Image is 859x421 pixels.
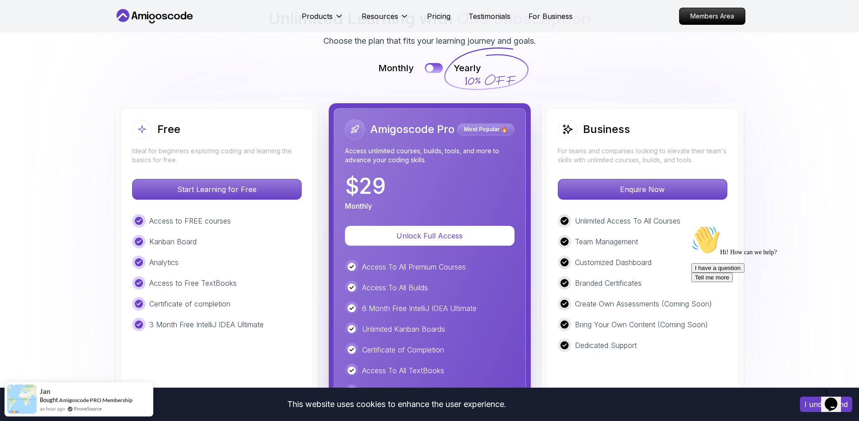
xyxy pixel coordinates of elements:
h2: Business [583,122,630,137]
a: Amigoscode PRO Membership [59,397,133,403]
button: Products [302,11,344,29]
p: Access To All Premium Courses [362,261,466,272]
p: Access To All TextBooks [362,365,444,376]
a: Members Area [679,8,745,25]
p: Monthly [378,62,414,74]
p: Monthly [345,201,372,211]
img: :wave: [4,4,32,32]
p: Start Learning for Free [133,179,301,199]
p: Branded Certificates [575,278,642,288]
a: Pricing [427,11,450,22]
span: Jan [40,388,51,395]
p: Most Popular 🔥 [459,125,513,134]
p: Choose the plan that fits your learning journey and goals. [323,35,536,47]
p: Create Own Assessments (Coming Soon) [575,298,712,309]
span: Hi! How can we help? [4,27,89,34]
div: This website uses cookies to enhance the user experience. [7,394,786,414]
button: Accept cookies [800,397,852,412]
button: Unlock Full Access [345,226,514,246]
h2: Amigoscode Pro [370,122,455,137]
p: Certificate of Completion [362,344,444,355]
p: Enquire Now [558,179,727,199]
p: Kanban Board [149,236,197,247]
p: $ 29 [345,175,386,197]
p: For teams and companies looking to elevate their team's skills with unlimited courses, builds, an... [558,146,727,165]
a: ProveSource [74,405,102,412]
span: Bought [40,396,58,403]
button: Enquire Now [558,179,727,200]
p: Dedicated Support [575,340,637,351]
p: Products [302,11,333,22]
iframe: chat widget [688,222,850,380]
button: Tell me more [4,51,45,60]
p: 6 Month Free IntelliJ IDEA Ultimate [362,303,477,314]
p: Customized Dashboard [575,257,652,268]
p: Bring Your Own Content (Coming Soon) [575,319,708,330]
p: Access To All Builds [362,282,428,293]
p: Members Area [680,8,745,24]
p: Access to Free TextBooks [149,278,237,288]
iframe: chat widget [821,385,850,412]
p: Unlimited Access To All Courses [575,215,680,226]
img: provesource social proof notification image [7,384,37,414]
p: Team Management [575,236,638,247]
a: For Business [528,11,573,22]
span: an hour ago [40,405,65,412]
p: Certificate of completion [149,298,230,309]
p: Unlock Full Access [356,230,504,241]
a: Testimonials [469,11,510,22]
p: 3 Month Free IntelliJ IDEA Ultimate [149,319,264,330]
button: Resources [362,11,409,29]
p: Resources [362,11,398,22]
p: Analytics [149,257,179,268]
p: Access unlimited courses, builds, tools, and more to advance your coding skills. [345,146,514,165]
p: Ideal for beginners exploring coding and learning the basics for free. [132,146,302,165]
p: Unlimited Kanban Boards [362,324,445,334]
a: Unlock Full Access [345,231,514,240]
button: Start Learning for Free [132,179,302,200]
a: Enquire Now [558,185,727,194]
button: I have a question [4,41,57,51]
p: Priority Selection for 10 Week Bootcamp [362,386,496,397]
h2: Free [157,122,180,137]
p: Access to FREE courses [149,215,231,226]
div: 👋Hi! How can we help?I have a questionTell me more [4,4,166,60]
a: Start Learning for Free [132,185,302,194]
